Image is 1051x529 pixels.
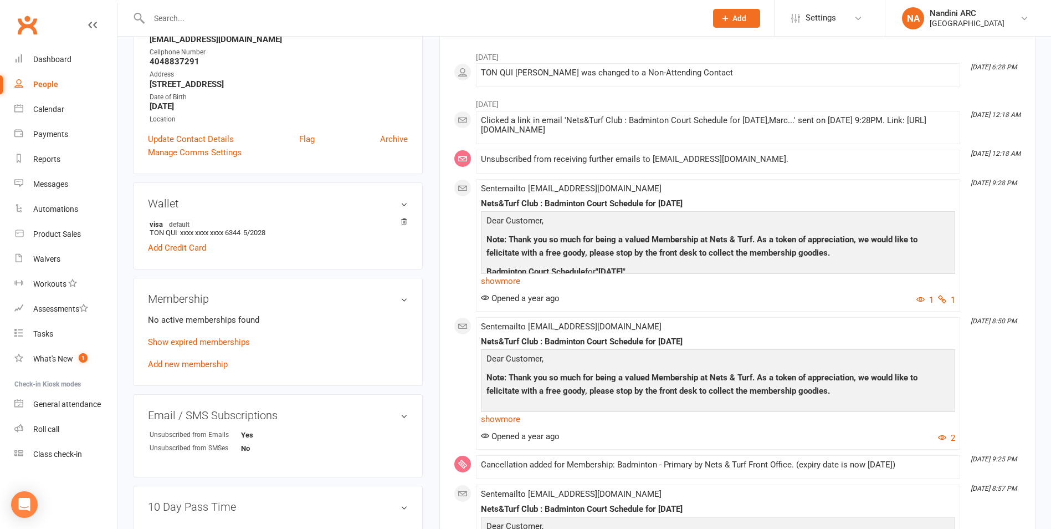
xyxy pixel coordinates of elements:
[11,491,38,518] div: Open Intercom Messenger
[150,443,241,454] div: Unsubscribed from SMSes
[148,197,408,210] h3: Wallet
[486,235,917,258] b: Note: Thank you so much for being a valued Membership at Nets & Turf. As a token of appreciation,...
[148,293,408,305] h3: Membership
[148,409,408,421] h3: Email / SMS Subscriptions
[33,400,101,409] div: General attendance
[33,55,71,64] div: Dashboard
[148,359,228,369] a: Add new membership
[33,255,60,263] div: Waivers
[14,222,117,247] a: Product Sales
[971,485,1017,492] i: [DATE] 8:57 PM
[971,63,1017,71] i: [DATE] 6:28 PM
[481,460,955,470] div: Cancellation added for Membership: Badminton - Primary by Nets & Turf Front Office. (expiry date ...
[14,442,117,467] a: Class kiosk mode
[732,14,746,23] span: Add
[481,273,955,289] a: show more
[14,322,117,347] a: Tasks
[14,347,117,372] a: What's New1
[486,216,544,226] span: Dear Customer,
[150,220,402,228] strong: visa
[148,133,234,146] a: Update Contact Details
[971,455,1017,463] i: [DATE] 9:25 PM
[33,180,68,189] div: Messages
[481,199,955,208] div: Nets&Turf Club : Badminton Court Schedule for [DATE]
[14,272,117,297] a: Workouts
[33,425,59,434] div: Roll call
[481,431,560,441] span: Opened a year ago
[33,354,73,363] div: What's New
[486,267,585,277] u: Badminton Court Schedule
[146,11,699,26] input: Search...
[971,111,1021,119] i: [DATE] 12:18 AM
[481,411,955,427] a: show more
[33,155,60,164] div: Reports
[481,337,955,347] div: Nets&Turf Club : Badminton Court Schedule for [DATE]
[971,179,1017,187] i: [DATE] 9:28 PM
[971,317,1017,325] i: [DATE] 8:50 PM
[166,220,193,228] span: default
[299,133,315,146] a: Flag
[13,11,41,39] a: Clubworx
[241,431,305,439] strong: Yes
[380,133,408,146] a: Archive
[481,293,560,303] span: Opened a year ago
[481,322,662,332] span: Sent email to [EMAIL_ADDRESS][DOMAIN_NAME]
[150,101,408,111] strong: [DATE]
[79,353,88,363] span: 1
[148,146,242,159] a: Manage Comms Settings
[14,247,117,272] a: Waivers
[971,150,1021,157] i: [DATE] 12:18 AM
[150,430,241,440] div: Unsubscribed from Emails
[481,155,955,164] div: Unsubscribed from receiving further emails to [EMAIL_ADDRESS][DOMAIN_NAME].
[14,122,117,147] a: Payments
[486,354,544,364] span: Dear Customer,
[14,197,117,222] a: Automations
[14,47,117,72] a: Dashboard
[14,417,117,442] a: Roll call
[150,114,408,125] div: Location
[14,172,117,197] a: Messages
[241,444,305,452] strong: No
[150,34,408,44] strong: [EMAIL_ADDRESS][DOMAIN_NAME]
[481,489,662,499] span: Sent email to [EMAIL_ADDRESS][DOMAIN_NAME]
[916,293,934,307] button: 1
[33,279,66,288] div: Workouts
[150,69,408,80] div: Address
[585,267,596,277] span: for
[150,57,408,67] strong: 4048837291
[938,431,955,445] button: 2
[14,392,117,417] a: General attendance kiosk mode
[33,304,88,313] div: Assessments
[481,116,955,135] div: Clicked a link in email 'Nets&Turf Club : Badminton Court Schedule for [DATE],Marc...' sent on [D...
[713,9,760,28] button: Add
[806,6,836,30] span: Settings
[150,92,408,103] div: Date of Birth
[33,80,58,89] div: People
[148,501,408,513] h3: 10 Day Pass Time
[481,505,955,514] div: Nets&Turf Club : Badminton Court Schedule for [DATE]
[14,297,117,322] a: Assessments
[930,8,1004,18] div: Nandini ARC
[243,228,265,237] span: 5/2028
[486,373,917,396] b: Note: Thank you so much for being a valued Membership at Nets & Turf. As a token of appreciation,...
[33,105,64,114] div: Calendar
[150,79,408,89] strong: [STREET_ADDRESS]
[14,97,117,122] a: Calendar
[33,130,68,139] div: Payments
[33,329,53,338] div: Tasks
[148,218,408,238] li: TON QUI
[454,93,1021,110] li: [DATE]
[180,228,240,237] span: xxxx xxxx xxxx 6344
[454,45,1021,63] li: [DATE]
[33,205,78,213] div: Automations
[148,241,206,255] a: Add Credit Card
[596,267,626,277] b: "[DATE]"
[938,293,955,307] button: 1
[150,47,408,58] div: Cellphone Number
[481,68,955,78] div: TON QUI [PERSON_NAME] was changed to a Non-Attending Contact
[930,18,1004,28] div: [GEOGRAPHIC_DATA]
[14,147,117,172] a: Reports
[33,450,82,459] div: Class check-in
[14,72,117,97] a: People
[33,230,81,238] div: Product Sales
